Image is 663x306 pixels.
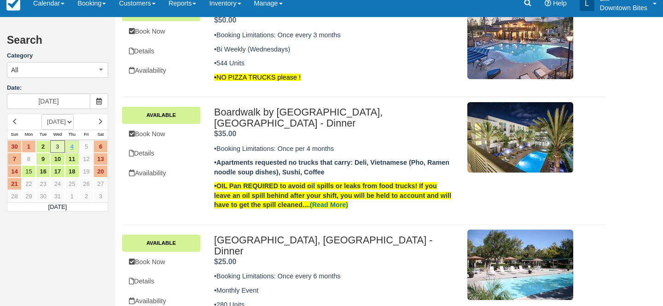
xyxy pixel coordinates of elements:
[50,153,64,165] a: 10
[310,201,348,208] a: (Read More)
[93,140,108,153] a: 6
[122,61,200,80] a: Availability
[93,153,108,165] a: 13
[79,130,93,140] th: Fri
[36,190,50,202] a: 30
[7,202,108,212] td: [DATE]
[214,258,236,266] strong: Price: $25
[36,165,50,178] a: 16
[50,140,64,153] a: 3
[65,140,79,153] a: 4
[122,42,200,61] a: Details
[214,30,454,40] p: •Booking Limitations: Once every 3 months
[7,62,108,78] button: All
[36,130,50,140] th: Tue
[214,45,454,54] p: •Bi Weekly (Wednesdays)
[50,178,64,190] a: 24
[65,130,79,140] th: Thu
[50,190,64,202] a: 31
[65,190,79,202] a: 1
[214,159,449,176] strong: •Apartments requested no trucks that carry: Deli, Vietnamese (Pho, Ramen noodle soup dishes), Sus...
[36,140,50,153] a: 2
[50,130,64,140] th: Wed
[214,16,236,24] span: $50.00
[7,35,108,52] h2: Search
[93,165,108,178] a: 20
[79,190,93,202] a: 2
[122,272,200,291] a: Details
[7,52,108,60] label: Category
[7,130,22,140] th: Sun
[22,140,36,153] a: 1
[122,235,200,251] a: Available
[122,107,200,123] a: Available
[214,182,451,208] strong: •OIL Pan REQUIRED to avoid oil spills or leaks from food trucks! If you leave an oil spill behind...
[467,102,573,173] img: M54-1
[467,230,573,300] img: M273-1
[600,3,647,12] p: Downtown Bites
[122,253,200,271] a: Book Now
[36,153,50,165] a: 9
[214,271,454,281] p: •Booking Limitations: Once every 6 months
[65,165,79,178] a: 18
[122,125,200,144] a: Book Now
[214,144,454,154] p: •Booking Limitations: Once per 4 months
[214,258,236,266] span: $25.00
[122,144,200,163] a: Details
[214,74,301,81] span: •NO PIZZA TRUCKS please !
[65,153,79,165] a: 11
[79,165,93,178] a: 19
[11,65,18,75] span: All
[7,165,22,178] a: 14
[214,16,236,24] strong: Price: $50
[214,286,454,295] p: •Monthly Event
[214,58,454,68] p: •544 Units
[214,107,454,129] h2: Boardwalk by [GEOGRAPHIC_DATA], [GEOGRAPHIC_DATA] - Dinner
[22,190,36,202] a: 29
[50,165,64,178] a: 17
[214,235,454,257] h2: [GEOGRAPHIC_DATA], [GEOGRAPHIC_DATA] - Dinner
[36,178,50,190] a: 23
[22,130,36,140] th: Mon
[214,130,236,138] span: $35.00
[65,178,79,190] a: 25
[7,84,108,92] label: Date:
[79,178,93,190] a: 26
[22,153,36,165] a: 8
[122,164,200,183] a: Availability
[7,190,22,202] a: 28
[93,190,108,202] a: 3
[7,153,22,165] a: 7
[214,130,236,138] strong: Price: $35
[22,178,36,190] a: 22
[122,22,200,41] a: Book Now
[79,153,93,165] a: 12
[22,165,36,178] a: 15
[93,178,108,190] a: 27
[7,140,22,153] a: 30
[93,130,108,140] th: Sat
[7,178,22,190] a: 21
[79,140,93,153] a: 5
